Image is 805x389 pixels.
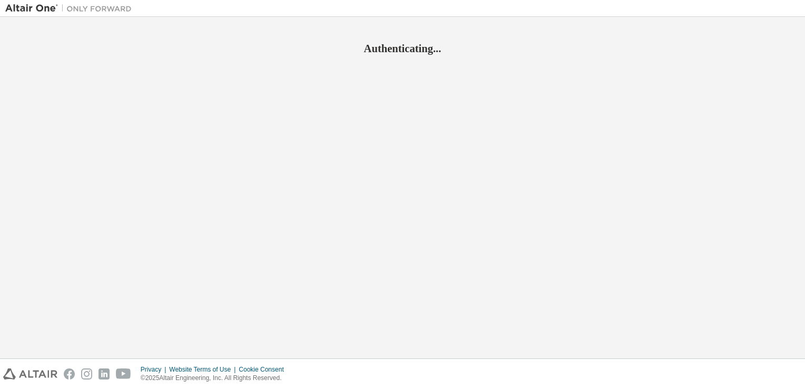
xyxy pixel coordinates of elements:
[64,368,75,380] img: facebook.svg
[169,365,239,374] div: Website Terms of Use
[81,368,92,380] img: instagram.svg
[141,374,290,383] p: © 2025 Altair Engineering, Inc. All Rights Reserved.
[3,368,57,380] img: altair_logo.svg
[5,3,137,14] img: Altair One
[141,365,169,374] div: Privacy
[239,365,290,374] div: Cookie Consent
[116,368,131,380] img: youtube.svg
[5,42,800,55] h2: Authenticating...
[99,368,110,380] img: linkedin.svg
